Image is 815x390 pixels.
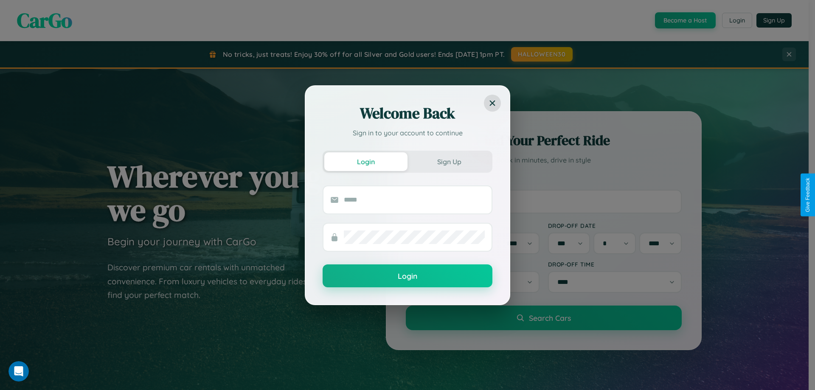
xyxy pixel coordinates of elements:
[805,178,811,212] div: Give Feedback
[8,361,29,382] iframe: Intercom live chat
[323,128,492,138] p: Sign in to your account to continue
[323,264,492,287] button: Login
[323,103,492,123] h2: Welcome Back
[324,152,407,171] button: Login
[407,152,491,171] button: Sign Up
